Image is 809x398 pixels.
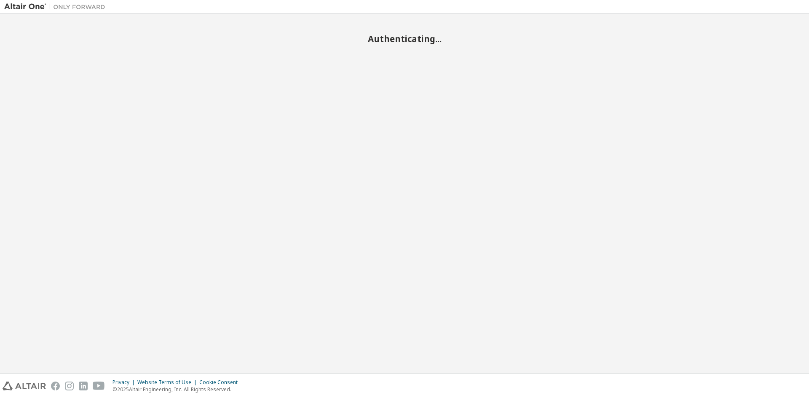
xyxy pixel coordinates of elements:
[199,379,243,386] div: Cookie Consent
[93,382,105,390] img: youtube.svg
[3,382,46,390] img: altair_logo.svg
[4,33,805,44] h2: Authenticating...
[65,382,74,390] img: instagram.svg
[51,382,60,390] img: facebook.svg
[113,379,137,386] div: Privacy
[79,382,88,390] img: linkedin.svg
[113,386,243,393] p: © 2025 Altair Engineering, Inc. All Rights Reserved.
[137,379,199,386] div: Website Terms of Use
[4,3,110,11] img: Altair One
